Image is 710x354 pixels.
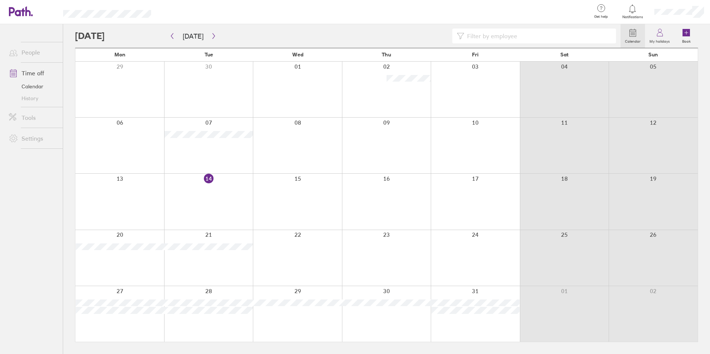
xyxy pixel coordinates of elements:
[621,24,645,48] a: Calendar
[3,81,63,92] a: Calendar
[472,52,479,58] span: Fri
[674,24,698,48] a: Book
[177,30,209,42] button: [DATE]
[3,92,63,104] a: History
[3,110,63,125] a: Tools
[3,131,63,146] a: Settings
[560,52,569,58] span: Sat
[678,37,695,44] label: Book
[645,24,674,48] a: My holidays
[645,37,674,44] label: My holidays
[464,29,612,43] input: Filter by employee
[3,45,63,60] a: People
[205,52,213,58] span: Tue
[114,52,126,58] span: Mon
[621,37,645,44] label: Calendar
[382,52,391,58] span: Thu
[3,66,63,81] a: Time off
[648,52,658,58] span: Sun
[589,14,613,19] span: Get help
[292,52,303,58] span: Wed
[621,4,645,19] a: Notifications
[621,15,645,19] span: Notifications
